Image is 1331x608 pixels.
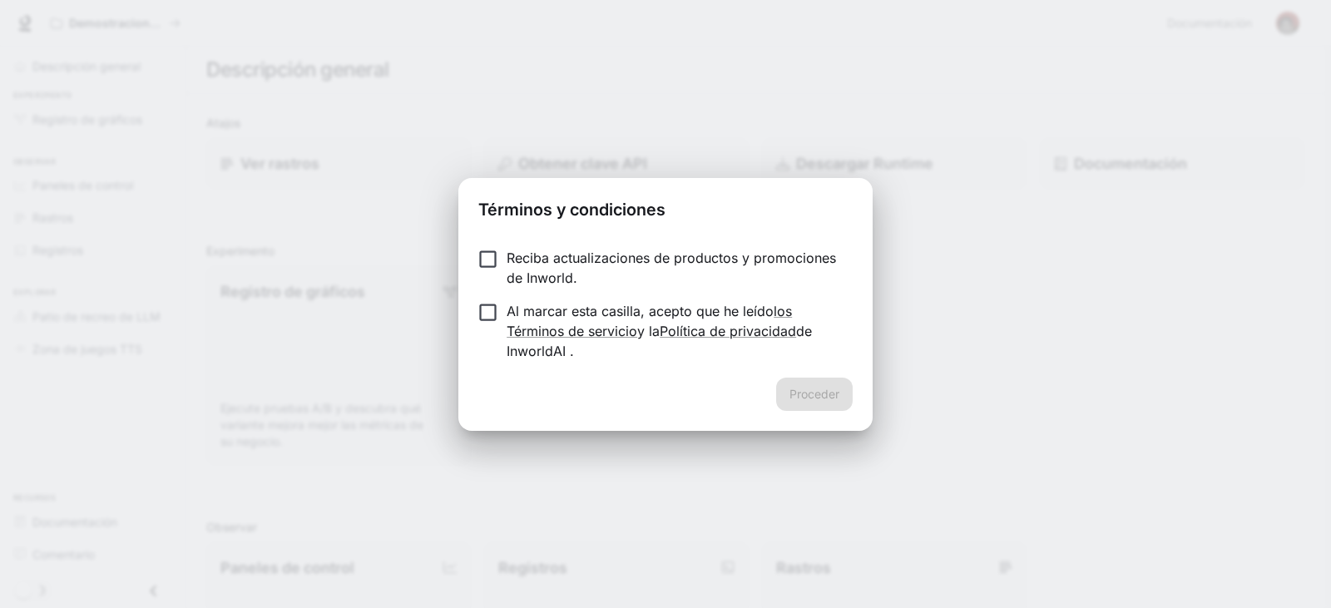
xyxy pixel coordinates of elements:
[507,303,792,339] a: los Términos de servicio
[507,303,774,319] font: Al marcar esta casilla, acepto que he leído
[478,200,665,220] font: Términos y condiciones
[660,323,796,339] a: Política de privacidad
[507,250,836,286] font: Reciba actualizaciones de productos y promociones de Inworld.
[507,323,812,359] font: de InworldAI .
[637,323,660,339] font: y la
